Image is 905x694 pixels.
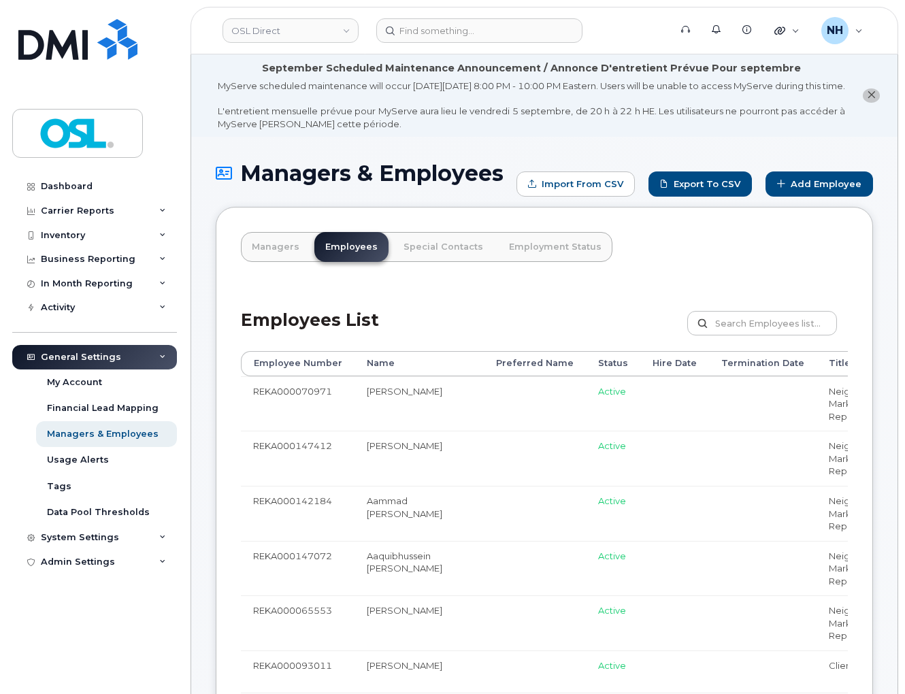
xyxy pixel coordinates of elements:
[598,605,626,616] span: Active
[355,431,484,486] td: [PERSON_NAME]
[484,351,586,376] th: Preferred Name
[355,486,484,541] td: Aammad [PERSON_NAME]
[598,440,626,451] span: Active
[863,88,880,103] button: close notification
[355,650,484,693] td: [PERSON_NAME]
[241,351,355,376] th: Employee Number
[262,61,801,76] div: September Scheduled Maintenance Announcement / Annonce D'entretient Prévue Pour septembre
[598,660,626,671] span: Active
[640,351,709,376] th: Hire Date
[598,550,626,561] span: Active
[355,351,484,376] th: Name
[241,376,355,431] td: REKA000070971
[355,595,484,650] td: [PERSON_NAME]
[516,171,635,197] form: Import from CSV
[393,232,494,262] a: Special Contacts
[766,171,873,197] a: Add Employee
[241,431,355,486] td: REKA000147412
[241,650,355,693] td: REKA000093011
[355,376,484,431] td: [PERSON_NAME]
[241,311,379,351] h2: Employees List
[586,351,640,376] th: Status
[216,161,510,185] h1: Managers & Employees
[241,541,355,596] td: REKA000147072
[218,80,845,130] div: MyServe scheduled maintenance will occur [DATE][DATE] 8:00 PM - 10:00 PM Eastern. Users will be u...
[241,486,355,541] td: REKA000142184
[241,232,310,262] a: Managers
[709,351,817,376] th: Termination Date
[598,386,626,397] span: Active
[598,495,626,506] span: Active
[498,232,612,262] a: Employment Status
[314,232,389,262] a: Employees
[241,595,355,650] td: REKA000065553
[648,171,752,197] a: Export to CSV
[355,541,484,596] td: Aaquibhussein [PERSON_NAME]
